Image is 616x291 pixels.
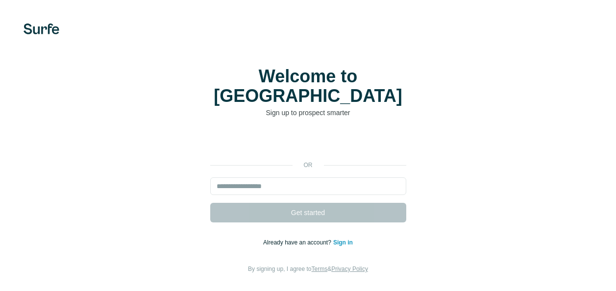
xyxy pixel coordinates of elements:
iframe: Knap til Log ind med Google [205,132,411,154]
span: Already have an account? [263,239,333,246]
p: Sign up to prospect smarter [210,108,406,118]
a: Terms [312,266,328,272]
h1: Welcome to [GEOGRAPHIC_DATA] [210,67,406,106]
a: Sign in [333,239,353,246]
span: By signing up, I agree to & [248,266,368,272]
p: or [293,161,324,170]
a: Privacy Policy [331,266,368,272]
img: Surfe's logo [24,24,59,34]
